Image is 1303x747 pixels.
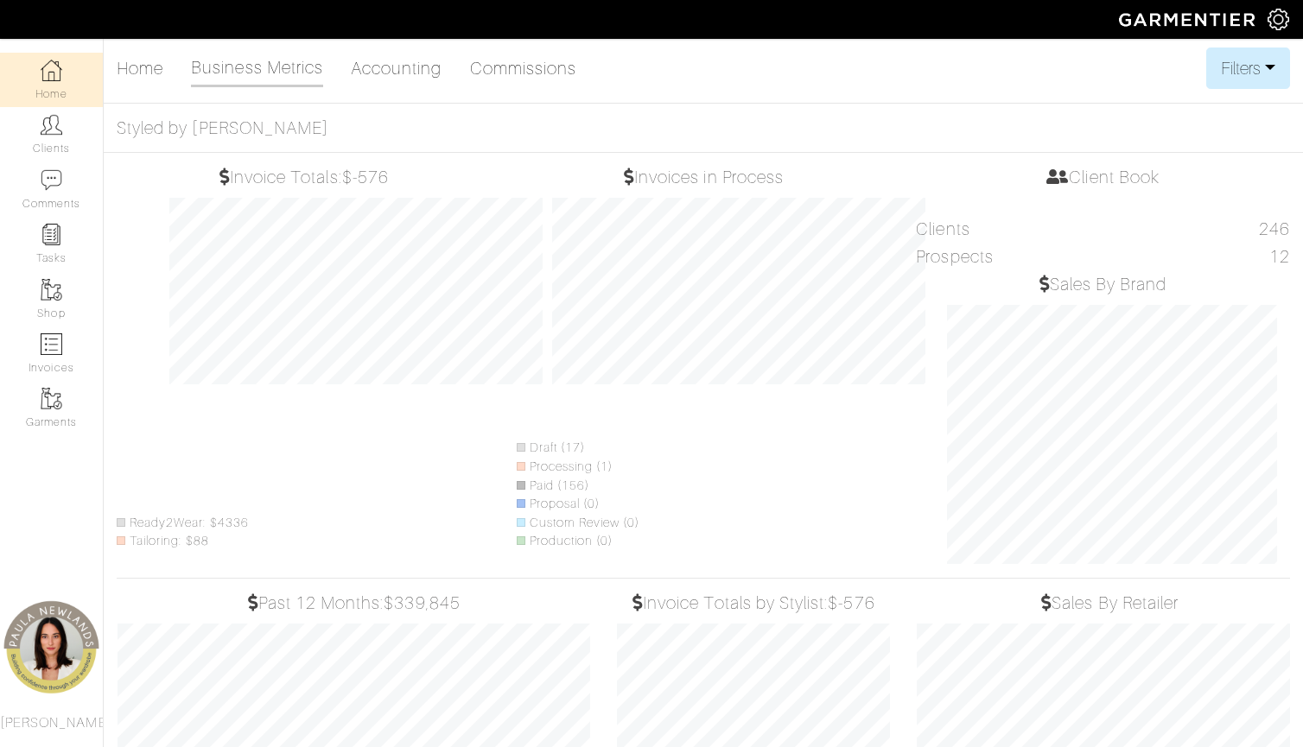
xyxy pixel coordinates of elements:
[41,279,62,301] img: garments-icon-b7da505a4dc4fd61783c78ac3ca0ef83fa9d6f193b1c9dc38574b1d14d53ca28.png
[41,388,62,409] img: garments-icon-b7da505a4dc4fd61783c78ac3ca0ef83fa9d6f193b1c9dc38574b1d14d53ca28.png
[1259,218,1290,239] div: 246
[1268,9,1289,30] img: gear-icon-white-bd11855cb880d31180b6d7d6211b90ccbf57a29d726f0c71d8c61bd08dd39cc2.png
[517,458,640,477] li: Processing (1)
[342,168,389,187] span: $-576
[41,333,62,355] img: orders-icon-0abe47150d42831381b5fb84f609e132dff9fe21cb692f30cb5eec754e2cba89.png
[916,218,1290,239] h5: Clients
[828,593,874,612] span: $-576
[41,169,62,191] img: comment-icon-a0a6a9ef722e966f86d9cbdc48e553b5cf19dbc54f86b18d962a5391bc8f6eb6.png
[41,114,62,136] img: clients-icon-6bae9207a08558b7cb47a8932f037763ab4055f8c8b6bfacd5dc20c3e0201464.png
[117,51,163,85] a: Home
[351,51,442,85] a: Accounting
[1110,4,1268,35] img: garmentier-logo-header-white-b43fb05a5012e4ada735d5af1a66efaba907eab6374d6393d1fbf88cb4ef424d.png
[41,224,62,245] img: reminder-icon-8004d30b9f0a5d33ae49ab947aed9ed385cf756f9e5892f1edd6e32f2345188e.png
[916,246,1290,267] h5: Prospects
[916,274,1290,294] h5: Sales By Brand
[117,532,249,551] li: Tailoring: $88
[1269,246,1290,267] div: 12
[617,592,890,613] h5: Invoice Totals by Stylist:
[518,167,891,187] h5: Invoices in Process
[916,167,1290,187] h5: Client Book
[517,532,640,551] li: Production (0)
[917,592,1290,613] h5: Sales By Retailer
[118,592,590,613] h5: Past 12 Months:
[191,50,323,87] a: Business Metrics
[517,477,640,496] li: Paid (156)
[41,60,62,81] img: dashboard-icon-dbcd8f5a0b271acd01030246c82b418ddd0df26cd7fceb0bd07c9910d44c42f6.png
[384,593,460,612] span: $339,845
[1206,47,1290,89] button: Filters
[118,167,491,187] h5: Invoice Totals:
[117,117,1290,138] h5: Styled by [PERSON_NAME]
[517,495,640,514] li: Proposal (0)
[117,514,249,533] li: Ready2Wear: $4336
[470,51,577,85] a: Commissions
[517,514,640,533] li: Custom Review (0)
[517,439,640,458] li: Draft (17)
